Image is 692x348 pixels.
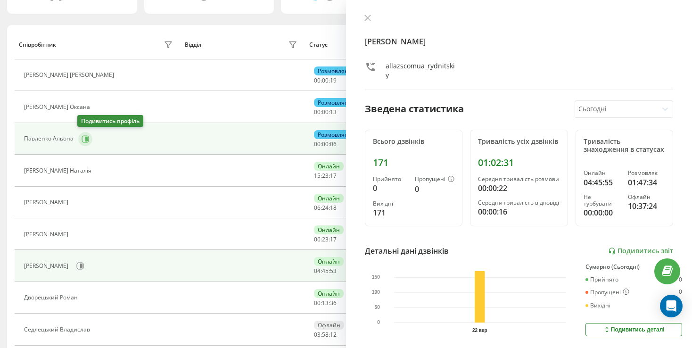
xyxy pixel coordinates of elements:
[314,331,321,339] span: 03
[585,264,682,270] div: Сумарно (Сьогодні)
[322,331,329,339] span: 58
[322,267,329,275] span: 45
[322,235,329,243] span: 23
[478,138,560,146] div: Тривалість усіх дзвінків
[314,140,321,148] span: 00
[628,200,665,212] div: 10:37:24
[478,199,560,206] div: Середня тривалість відповіді
[585,323,682,336] button: Подивитись деталі
[365,36,673,47] h4: [PERSON_NAME]
[314,173,337,179] div: : :
[322,204,329,212] span: 24
[314,130,351,139] div: Розмовляє
[585,289,629,296] div: Пропущені
[24,326,92,333] div: Седлецький Владислав
[314,205,337,211] div: : :
[24,199,71,206] div: [PERSON_NAME]
[330,108,337,116] span: 13
[314,194,344,203] div: Онлайн
[330,331,337,339] span: 12
[314,98,351,107] div: Розмовляє
[478,176,560,182] div: Середня тривалість розмови
[330,299,337,307] span: 36
[373,138,454,146] div: Всього дзвінків
[24,263,71,269] div: [PERSON_NAME]
[314,267,321,275] span: 04
[314,235,321,243] span: 06
[373,157,454,168] div: 171
[608,247,673,255] a: Подивитись звіт
[478,157,560,168] div: 01:02:31
[314,257,344,266] div: Онлайн
[314,268,337,274] div: : :
[373,182,407,194] div: 0
[314,236,337,243] div: : :
[24,167,94,174] div: [PERSON_NAME] Наталія
[314,172,321,180] span: 15
[24,72,116,78] div: [PERSON_NAME] [PERSON_NAME]
[322,140,329,148] span: 00
[660,295,683,317] div: Open Intercom Messenger
[314,225,344,234] div: Онлайн
[314,321,344,330] div: Офлайн
[628,177,665,188] div: 01:47:34
[322,299,329,307] span: 13
[377,320,380,325] text: 0
[314,141,337,148] div: : :
[24,104,92,110] div: [PERSON_NAME] Оксана
[679,289,682,296] div: 0
[584,194,621,207] div: Не турбувати
[330,235,337,243] span: 17
[330,204,337,212] span: 18
[314,108,321,116] span: 00
[375,305,380,310] text: 50
[314,77,337,84] div: : :
[365,102,464,116] div: Зведена статистика
[330,267,337,275] span: 53
[19,41,56,48] div: Співробітник
[322,76,329,84] span: 00
[314,109,337,116] div: : :
[314,299,321,307] span: 00
[330,140,337,148] span: 06
[373,176,407,182] div: Прийнято
[322,172,329,180] span: 23
[314,76,321,84] span: 00
[415,176,454,183] div: Пропущені
[585,302,610,309] div: Вихідні
[628,170,665,176] div: Розмовляє
[330,172,337,180] span: 17
[309,41,328,48] div: Статус
[24,294,80,301] div: Дворецький Роман
[365,245,449,257] div: Детальні дані дзвінків
[679,276,682,283] div: 0
[314,204,321,212] span: 06
[478,182,560,194] div: 00:00:22
[603,326,665,333] div: Подивитись деталі
[415,183,454,195] div: 0
[24,135,76,142] div: Павленко Альона
[584,207,621,218] div: 00:00:00
[584,177,621,188] div: 04:45:55
[478,206,560,217] div: 00:00:16
[24,231,71,238] div: [PERSON_NAME]
[585,276,618,283] div: Прийнято
[77,115,143,127] div: Подивитись профіль
[330,76,337,84] span: 19
[628,194,665,200] div: Офлайн
[373,200,407,207] div: Вихідні
[314,331,337,338] div: : :
[314,289,344,298] div: Онлайн
[314,300,337,307] div: : :
[372,275,380,280] text: 150
[584,138,665,154] div: Тривалість знаходження в статусах
[386,61,455,80] div: allazscomua_rydnitskiy
[314,162,344,171] div: Онлайн
[584,170,621,176] div: Онлайн
[322,108,329,116] span: 00
[472,328,487,333] text: 22 вер
[314,66,351,75] div: Розмовляє
[373,207,407,218] div: 171
[185,41,201,48] div: Відділ
[372,290,380,295] text: 100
